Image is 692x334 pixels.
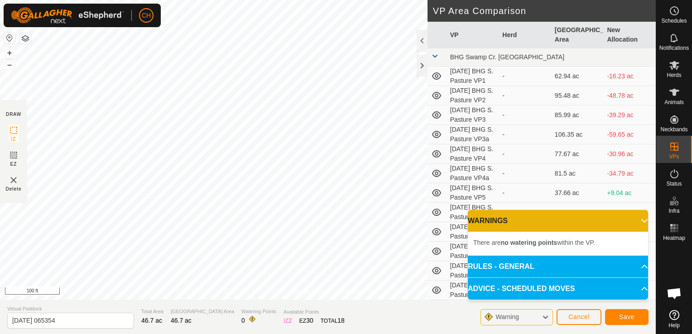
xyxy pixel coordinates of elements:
td: 77.67 ac [551,144,604,164]
span: 18 [337,317,345,324]
td: 81.5 ac [551,164,604,183]
td: [DATE] BHG S. Pasture VP8 [447,261,499,281]
td: 62.94 ac [551,67,604,86]
span: Notifications [659,45,689,51]
p-accordion-header: WARNINGS [468,210,648,232]
div: EZ [299,316,313,325]
td: -39.29 ac [603,105,656,125]
span: Animals [664,100,684,105]
a: Contact Us [337,288,364,296]
td: [DATE] BHG S. Pasture VP1 [447,67,499,86]
span: Help [668,323,680,328]
td: [DATE] BHG S. Pasture VP6a [447,222,499,242]
span: 30 [306,317,313,324]
span: VPs [669,154,679,159]
span: 46.7 ac [171,317,192,324]
button: Cancel [557,309,601,325]
th: Herd [499,22,551,48]
span: Watering Points [241,308,276,315]
img: VP [8,175,19,186]
span: Schedules [661,18,687,24]
span: Status [666,181,682,186]
h2: VP Area Comparison [433,5,656,16]
span: Heatmap [663,235,685,241]
span: Virtual Paddock [7,305,134,313]
td: -34.79 ac [603,164,656,183]
th: VP [447,22,499,48]
td: [DATE] BHG S. Pasture VP4 [447,144,499,164]
span: ADVICE - SCHEDULED MOVES [468,283,575,294]
td: -16.23 ac [603,67,656,86]
td: 95.48 ac [551,86,604,105]
p-accordion-header: RULES - GENERAL [468,256,648,277]
div: - [502,110,548,120]
td: [DATE] BHG S. Pasture VP3 [447,105,499,125]
span: There are within the VP. [473,239,595,246]
div: - [502,91,548,100]
td: -30.96 ac [603,144,656,164]
th: [GEOGRAPHIC_DATA] Area [551,22,604,48]
div: Open chat [661,280,688,307]
td: +9.04 ac [603,183,656,203]
a: Privacy Policy [292,288,326,296]
button: Save [605,309,649,325]
span: BHG Swamp Cr. [GEOGRAPHIC_DATA] [450,53,564,61]
a: Help [656,306,692,332]
span: Neckbands [660,127,687,132]
td: [DATE] BHG S. Pasture VP6 [447,203,499,222]
td: 106.35 ac [551,125,604,144]
span: RULES - GENERAL [468,261,534,272]
div: - [502,208,548,217]
span: Infra [668,208,679,214]
div: - [502,169,548,178]
td: 37.66 ac [551,183,604,203]
div: DRAW [6,111,21,118]
span: Save [619,313,634,320]
div: TOTAL [321,316,345,325]
span: Cancel [568,313,590,320]
div: - [502,72,548,81]
b: no watering points [501,239,557,246]
p-accordion-content: WARNINGS [468,232,648,255]
span: Available Points [284,308,345,316]
td: 37.16 ac [551,203,604,222]
div: - [502,130,548,139]
p-accordion-header: ADVICE - SCHEDULED MOVES [468,278,648,300]
span: [GEOGRAPHIC_DATA] Area [171,308,234,315]
div: IZ [284,316,292,325]
span: 2 [288,317,292,324]
span: WARNINGS [468,215,508,226]
img: Gallagher Logo [11,7,124,24]
span: Herds [667,72,681,78]
span: CH [142,11,151,20]
td: -48.78 ac [603,86,656,105]
td: [DATE] BHG S. Pasture VP4a [447,164,499,183]
span: Delete [6,186,22,192]
button: + [4,48,15,58]
td: [DATE] BHG S. Pasture VP3a [447,125,499,144]
span: EZ [10,161,17,167]
td: -59.65 ac [603,125,656,144]
span: 46.7 ac [141,317,162,324]
td: 85.99 ac [551,105,604,125]
span: Warning [495,313,519,320]
td: [DATE] BHG S. Pasture VP2 [447,86,499,105]
th: New Allocation [603,22,656,48]
button: – [4,59,15,70]
div: - [502,188,548,198]
button: Reset Map [4,33,15,43]
td: [DATE] BHG S. Pasture VP8a [447,281,499,300]
td: [DATE] BHG S. Pasture VP5 [447,183,499,203]
div: - [502,149,548,159]
td: +9.54 ac [603,203,656,222]
span: Total Area [141,308,163,315]
span: IZ [11,136,16,143]
span: 0 [241,317,245,324]
td: [DATE] BHG S. Pasture VP7 [447,242,499,261]
button: Map Layers [20,33,31,44]
td: [DATE] BHG S. Pasture VP9 [447,300,499,320]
